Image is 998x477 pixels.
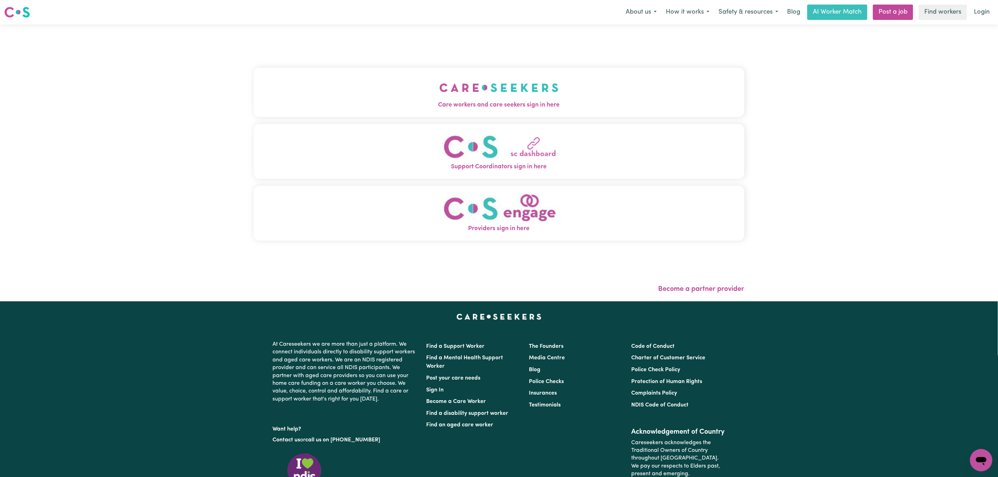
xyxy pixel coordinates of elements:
[529,344,563,349] a: The Founders
[529,367,540,373] a: Blog
[631,379,702,384] a: Protection of Human Rights
[658,286,744,293] a: Become a partner provider
[631,344,675,349] a: Code of Conduct
[529,379,564,384] a: Police Checks
[427,411,509,416] a: Find a disability support worker
[306,437,380,443] a: call us on [PHONE_NUMBER]
[4,6,30,19] img: Careseekers logo
[427,355,503,369] a: Find a Mental Health Support Worker
[631,402,689,408] a: NDIS Code of Conduct
[427,344,485,349] a: Find a Support Worker
[273,423,418,433] p: Want help?
[427,422,494,428] a: Find an aged care worker
[919,5,967,20] a: Find workers
[631,367,680,373] a: Police Check Policy
[529,402,561,408] a: Testimonials
[457,314,541,320] a: Careseekers home page
[427,387,444,393] a: Sign In
[970,5,994,20] a: Login
[254,186,744,241] button: Providers sign in here
[529,355,565,361] a: Media Centre
[254,162,744,171] span: Support Coordinators sign in here
[873,5,913,20] a: Post a job
[621,5,661,20] button: About us
[254,68,744,117] button: Care workers and care seekers sign in here
[631,355,705,361] a: Charter of Customer Service
[254,101,744,110] span: Care workers and care seekers sign in here
[4,4,30,20] a: Careseekers logo
[661,5,714,20] button: How it works
[529,390,557,396] a: Insurances
[273,433,418,447] p: or
[631,428,725,436] h2: Acknowledgement of Country
[427,375,481,381] a: Post your care needs
[254,224,744,233] span: Providers sign in here
[714,5,783,20] button: Safety & resources
[631,390,677,396] a: Complaints Policy
[273,437,300,443] a: Contact us
[254,124,744,179] button: Support Coordinators sign in here
[970,449,992,471] iframe: Button to launch messaging window, conversation in progress
[807,5,867,20] a: AI Worker Match
[427,399,486,404] a: Become a Care Worker
[783,5,804,20] a: Blog
[273,338,418,406] p: At Careseekers we are more than just a platform. We connect individuals directly to disability su...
